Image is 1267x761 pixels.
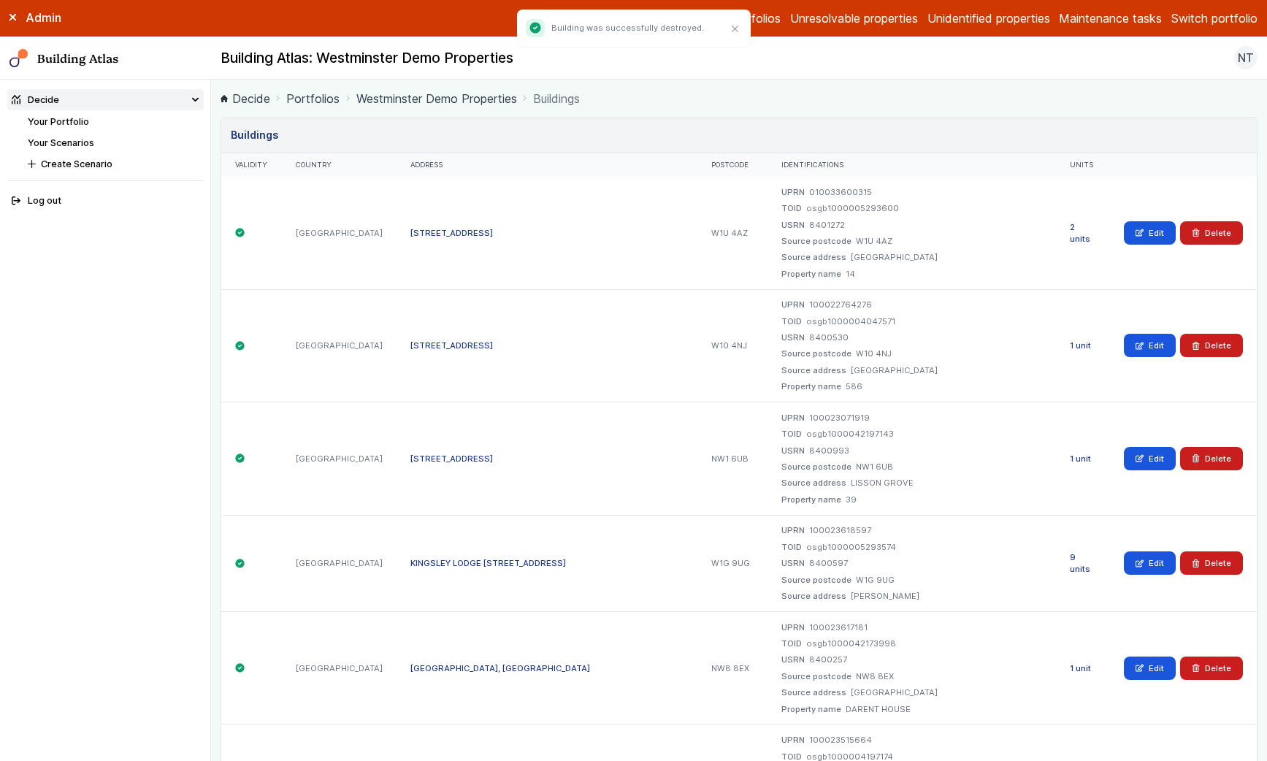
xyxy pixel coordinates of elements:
[1234,46,1258,69] button: NT
[781,590,846,602] dt: Source address
[846,268,855,280] dd: 14
[809,299,872,310] dd: 100022764276
[281,515,396,611] div: [GEOGRAPHIC_DATA]
[809,445,849,456] dd: 8400993
[781,477,846,489] dt: Source address
[28,137,94,148] a: Your Scenarios
[1124,551,1176,575] a: Edit
[281,289,396,402] div: [GEOGRAPHIC_DATA]
[781,299,805,310] dt: UPRN
[1238,49,1254,66] span: NT
[856,670,894,682] dd: NW8 8EX
[781,461,851,473] dt: Source postcode
[1171,9,1258,27] button: Switch portfolio
[781,186,805,198] dt: UPRN
[781,687,846,698] dt: Source address
[697,177,768,289] div: W1U 4AZ
[781,268,841,280] dt: Property name
[806,316,895,327] dd: osgb1000004047571
[809,557,848,569] dd: 8400597
[781,202,802,214] dt: TOID
[711,161,753,170] div: Postcode
[1070,454,1091,464] a: 1 unit
[1059,9,1162,27] a: Maintenance tasks
[410,340,493,351] a: [STREET_ADDRESS]
[12,93,59,107] div: Decide
[1070,222,1090,244] a: 2 units
[1124,447,1176,470] a: Edit
[790,9,918,27] a: Unresolvable properties
[781,428,802,440] dt: TOID
[221,90,270,107] a: Decide
[356,90,517,107] a: Westminster Demo Properties
[697,289,768,402] div: W10 4NJ
[781,494,841,505] dt: Property name
[809,332,849,343] dd: 8400530
[533,90,580,107] span: Buildings
[781,332,805,343] dt: USRN
[851,590,919,602] dd: [PERSON_NAME]
[781,734,805,746] dt: UPRN
[1180,551,1243,575] button: Delete
[809,734,872,746] dd: 100023515664
[851,364,938,376] dd: [GEOGRAPHIC_DATA]
[410,663,590,673] a: [GEOGRAPHIC_DATA], [GEOGRAPHIC_DATA]
[806,638,896,649] dd: osgb1000042173998
[1124,334,1176,357] a: Edit
[1070,161,1096,170] div: Units
[781,703,841,715] dt: Property name
[809,412,870,424] dd: 100023071919
[281,611,396,724] div: [GEOGRAPHIC_DATA]
[809,524,871,536] dd: 100023618597
[781,219,805,231] dt: USRN
[697,515,768,611] div: W1G 9UG
[781,524,805,536] dt: UPRN
[809,219,845,231] dd: 8401272
[7,191,204,212] button: Log out
[235,161,267,170] div: Validity
[781,380,841,392] dt: Property name
[806,202,899,214] dd: osgb1000005293600
[856,235,892,247] dd: W1U 4AZ
[1124,657,1176,680] a: Edit
[851,251,938,263] dd: [GEOGRAPHIC_DATA]
[806,541,896,553] dd: osgb1000005293574
[1180,221,1243,245] button: Delete
[551,22,704,34] p: Building was successfully destroyed.
[809,622,868,633] dd: 100023617181
[727,9,781,27] a: Portfolios
[781,251,846,263] dt: Source address
[410,161,684,170] div: Address
[781,574,851,586] dt: Source postcode
[781,638,802,649] dt: TOID
[781,557,805,569] dt: USRN
[856,574,895,586] dd: W1G 9UG
[28,116,89,127] a: Your Portfolio
[1070,340,1091,351] a: 1 unit
[851,687,938,698] dd: [GEOGRAPHIC_DATA]
[781,161,1042,170] div: Identifications
[851,477,914,489] dd: LISSON GROVE
[281,402,396,516] div: [GEOGRAPHIC_DATA]
[809,654,847,665] dd: 8400257
[410,558,566,568] a: KINGSLEY LODGE [STREET_ADDRESS]
[281,177,396,289] div: [GEOGRAPHIC_DATA]
[23,153,204,175] button: Create Scenario
[781,235,851,247] dt: Source postcode
[781,316,802,327] dt: TOID
[781,541,802,553] dt: TOID
[781,670,851,682] dt: Source postcode
[1124,221,1176,245] a: Edit
[856,461,893,473] dd: NW1 6UB
[1070,552,1090,574] a: 9 units
[1070,663,1091,673] a: 1 unit
[846,703,911,715] dd: DARENT HOUSE
[7,89,204,110] summary: Decide
[221,49,513,68] h2: Building Atlas: Westminster Demo Properties
[697,611,768,724] div: NW8 8EX
[846,380,862,392] dd: 586
[726,20,745,39] button: Close
[9,49,28,68] img: main-0bbd2752.svg
[410,454,493,464] a: [STREET_ADDRESS]
[781,364,846,376] dt: Source address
